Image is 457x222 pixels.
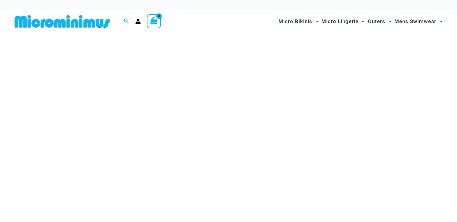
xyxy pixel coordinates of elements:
[147,14,161,28] a: View Shopping Cart, empty
[277,12,320,31] a: Micro BikinisMenu ToggleMenu Toggle
[321,14,358,29] span: Micro Lingerie
[276,11,445,32] nav: Site Navigation
[394,14,436,29] span: Mens Swimwear
[385,14,391,29] span: Menu Toggle
[368,14,385,29] span: Outers
[312,14,318,29] span: Menu Toggle
[358,14,365,29] span: Menu Toggle
[124,18,129,25] a: Search icon link
[393,12,444,31] a: Mens SwimwearMenu ToggleMenu Toggle
[12,15,112,28] img: MM SHOP LOGO FLAT
[135,19,141,24] a: Account icon link
[279,14,312,29] span: Micro Bikinis
[366,12,393,31] a: OutersMenu ToggleMenu Toggle
[436,14,442,29] span: Menu Toggle
[320,12,366,31] a: Micro LingerieMenu ToggleMenu Toggle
